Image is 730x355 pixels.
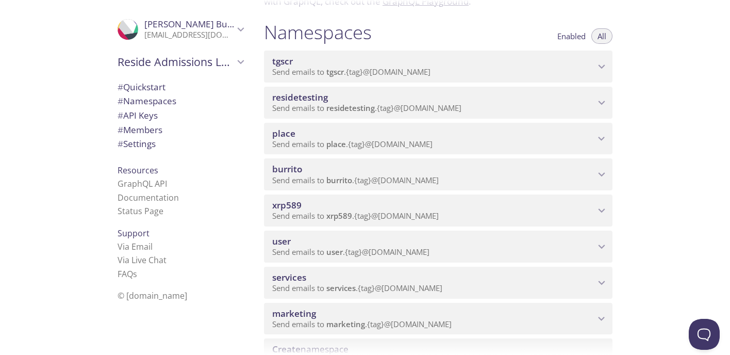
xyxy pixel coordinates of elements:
span: Members [118,124,162,136]
span: services [326,283,356,293]
span: Resources [118,165,158,176]
span: user [272,235,291,247]
span: Settings [118,138,156,150]
span: Send emails to . {tag} @[DOMAIN_NAME] [272,175,439,185]
div: marketing namespace [264,303,612,335]
span: marketing [272,308,316,319]
span: Quickstart [118,81,165,93]
div: xrp589 namespace [264,195,612,227]
span: place [272,127,295,139]
div: residetesting namespace [264,87,612,119]
span: Send emails to . {tag} @[DOMAIN_NAME] [272,319,452,329]
a: FAQ [118,268,137,280]
span: tgscr [326,67,344,77]
span: Send emails to . {tag} @[DOMAIN_NAME] [272,247,429,257]
span: marketing [326,319,365,329]
button: Enabled [551,28,592,44]
div: Team Settings [109,137,252,151]
h1: Namespaces [264,21,372,44]
span: services [272,271,306,283]
div: services namespace [264,267,612,299]
div: Viktor Bukovetskiy [109,12,252,46]
a: Via Email [118,241,153,252]
div: tgscr namespace [264,51,612,83]
div: user namespace [264,231,612,263]
div: Quickstart [109,80,252,94]
span: xrp589 [326,211,352,221]
span: residetesting [326,103,375,113]
span: Send emails to . {tag} @[DOMAIN_NAME] [272,139,433,149]
span: Send emails to . {tag} @[DOMAIN_NAME] [272,67,430,77]
span: # [118,81,123,93]
span: # [118,95,123,107]
span: burrito [272,163,302,175]
span: # [118,124,123,136]
a: Status Page [118,205,163,217]
div: burrito namespace [264,158,612,190]
div: place namespace [264,123,612,155]
a: Via Live Chat [118,254,167,266]
div: Namespaces [109,94,252,108]
div: API Keys [109,108,252,123]
button: All [591,28,612,44]
span: Support [118,228,150,239]
span: residetesting [272,91,328,103]
span: Namespaces [118,95,176,107]
span: Send emails to . {tag} @[DOMAIN_NAME] [272,283,442,293]
span: Reside Admissions LLC team [118,55,234,69]
span: s [133,268,137,280]
span: user [326,247,343,257]
a: GraphQL API [118,178,167,189]
span: [PERSON_NAME] Bukovetskiy [144,18,266,30]
span: xrp589 [272,199,302,211]
span: # [118,138,123,150]
a: Documentation [118,192,179,203]
div: Members [109,123,252,137]
span: Send emails to . {tag} @[DOMAIN_NAME] [272,103,461,113]
iframe: Help Scout Beacon - Open [689,319,720,350]
span: place [326,139,346,149]
span: tgscr [272,55,293,67]
div: Reside Admissions LLC team [109,49,252,75]
span: API Keys [118,109,158,121]
p: [EMAIL_ADDRESS][DOMAIN_NAME] [144,30,234,40]
span: Send emails to . {tag} @[DOMAIN_NAME] [272,211,439,221]
span: burrito [326,175,352,185]
span: © [DOMAIN_NAME] [118,290,187,301]
span: # [118,109,123,121]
